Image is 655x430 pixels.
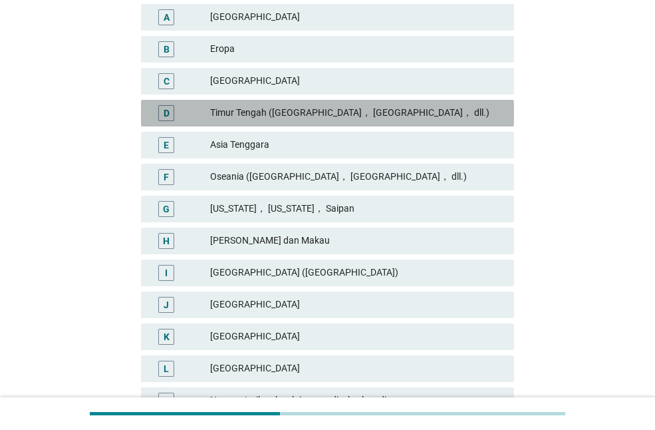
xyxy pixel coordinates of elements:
[210,361,503,377] div: [GEOGRAPHIC_DATA]
[164,361,169,375] div: L
[164,170,169,184] div: F
[164,10,170,24] div: A
[210,201,503,217] div: [US_STATE]， [US_STATE]， Saipan
[210,41,503,57] div: Eropa
[210,169,503,185] div: Oseania ([GEOGRAPHIC_DATA]， [GEOGRAPHIC_DATA]， dll.)
[210,137,503,153] div: Asia Tenggara
[210,233,503,249] div: [PERSON_NAME] dan Makau
[210,265,503,281] div: [GEOGRAPHIC_DATA] ([GEOGRAPHIC_DATA])
[210,393,503,409] div: Negara / wilayah selain yang disebutkan di atas
[210,105,503,121] div: Timur Tengah ([GEOGRAPHIC_DATA]， [GEOGRAPHIC_DATA]， dll.)
[164,138,169,152] div: E
[164,329,170,343] div: K
[210,329,503,345] div: [GEOGRAPHIC_DATA]
[210,9,503,25] div: [GEOGRAPHIC_DATA]
[210,297,503,313] div: [GEOGRAPHIC_DATA]
[163,202,170,216] div: G
[164,42,170,56] div: B
[164,106,170,120] div: D
[165,266,168,280] div: I
[163,234,170,248] div: H
[164,74,170,88] div: C
[162,393,170,407] div: M
[210,73,503,89] div: [GEOGRAPHIC_DATA]
[164,298,169,312] div: J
